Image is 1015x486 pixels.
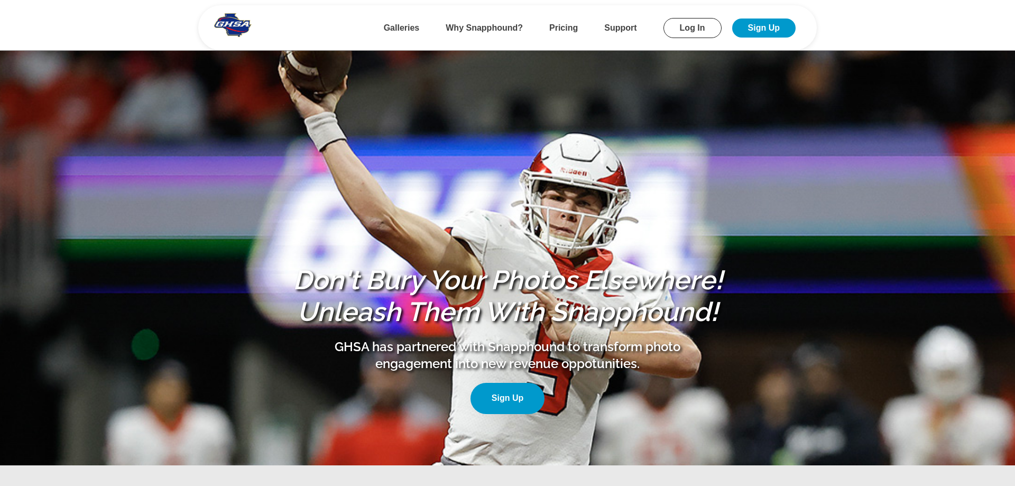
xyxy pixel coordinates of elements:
[732,19,796,38] a: Sign Up
[604,23,636,32] a: Support
[384,23,420,32] a: Galleries
[285,264,730,328] h1: Don't Bury Your Photos Elsewhere! Unleash Them With Snapphound!
[214,13,252,37] img: Snapphound Logo
[663,18,722,38] a: Log In
[549,23,578,32] a: Pricing
[446,23,523,32] a: Why Snapphound?
[322,338,693,372] p: GHSA has partnered with Snapphound to transform photo engagement into new revenue oppotunities.
[470,383,545,414] a: Sign Up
